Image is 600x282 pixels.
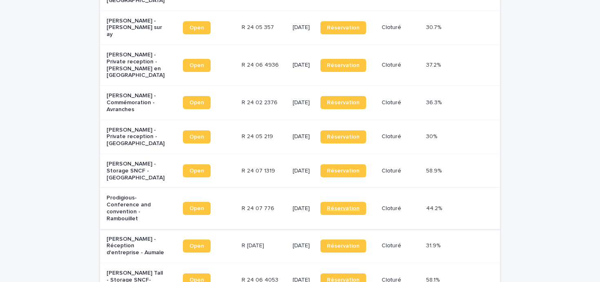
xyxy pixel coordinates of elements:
[100,86,500,120] tr: [PERSON_NAME] - Commémoration - AvranchesOpenR 24 02 2376R 24 02 2376 [DATE]RéservationCloturé36....
[100,11,500,45] tr: [PERSON_NAME] - [PERSON_NAME] sur ayOpenR 24 05 357R 24 05 357 [DATE]RéservationCloturé30.7%30.7%
[327,134,360,140] span: Réservation
[426,241,442,249] p: 31.9%
[320,164,366,177] a: Réservation
[320,96,366,109] a: Réservation
[107,236,165,256] p: [PERSON_NAME] - Réception d'entreprise - Aumale
[107,161,165,181] p: [PERSON_NAME] - Storage SNCF - [GEOGRAPHIC_DATA]
[382,242,420,249] p: Cloturé
[189,25,204,31] span: Open
[382,205,420,212] p: Cloturé
[293,205,314,212] p: [DATE]
[183,239,211,253] a: Open
[107,18,165,38] p: [PERSON_NAME] - [PERSON_NAME] sur ay
[320,59,366,72] a: Réservation
[426,22,443,31] p: 30.7%
[183,21,211,34] a: Open
[320,202,366,215] a: Réservation
[189,206,204,211] span: Open
[107,195,165,222] p: Prodigious- Conference and convention - Rambouillet
[189,243,204,249] span: Open
[107,92,165,113] p: [PERSON_NAME] - Commémoration - Avranches
[320,239,366,253] a: Réservation
[293,133,314,140] p: [DATE]
[242,241,266,249] p: R [DATE]
[382,168,420,175] p: Cloturé
[382,99,420,106] p: Cloturé
[426,60,442,69] p: 37.2%
[327,206,360,211] span: Réservation
[293,99,314,106] p: [DATE]
[293,242,314,249] p: [DATE]
[242,22,276,31] p: R 24 05 357
[183,202,211,215] a: Open
[293,24,314,31] p: [DATE]
[327,243,360,249] span: Réservation
[320,130,366,143] a: Réservation
[107,127,165,147] p: [PERSON_NAME] - Private reception - [GEOGRAPHIC_DATA]
[242,132,275,140] p: R 24 05 219
[293,168,314,175] p: [DATE]
[107,51,165,79] p: [PERSON_NAME] - Private reception - [PERSON_NAME] en [GEOGRAPHIC_DATA]
[242,98,279,106] p: R 24 02 2376
[189,100,204,105] span: Open
[100,229,500,263] tr: [PERSON_NAME] - Réception d'entreprise - AumaleOpenR [DATE]R [DATE] [DATE]RéservationCloturé31.9%...
[426,204,444,212] p: 44.2%
[242,204,276,212] p: R 24 07 776
[242,166,277,175] p: R 24 07 1319
[183,130,211,143] a: Open
[100,120,500,154] tr: [PERSON_NAME] - Private reception - [GEOGRAPHIC_DATA]OpenR 24 05 219R 24 05 219 [DATE]Réservation...
[242,60,280,69] p: R 24 06 4936
[189,168,204,174] span: Open
[183,164,211,177] a: Open
[189,134,204,140] span: Open
[327,100,360,105] span: Réservation
[426,132,439,140] p: 30%
[327,168,360,174] span: Réservation
[426,166,443,175] p: 58.9%
[327,25,360,31] span: Réservation
[100,188,500,229] tr: Prodigious- Conference and convention - RambouilletOpenR 24 07 776R 24 07 776 [DATE]RéservationCl...
[382,62,420,69] p: Cloturé
[320,21,366,34] a: Réservation
[100,45,500,85] tr: [PERSON_NAME] - Private reception - [PERSON_NAME] en [GEOGRAPHIC_DATA]OpenR 24 06 4936R 24 06 493...
[100,154,500,188] tr: [PERSON_NAME] - Storage SNCF - [GEOGRAPHIC_DATA]OpenR 24 07 1319R 24 07 1319 [DATE]RéservationClo...
[382,133,420,140] p: Cloturé
[327,63,360,68] span: Réservation
[183,59,211,72] a: Open
[382,24,420,31] p: Cloturé
[293,62,314,69] p: [DATE]
[183,96,211,109] a: Open
[426,98,443,106] p: 36.3%
[189,63,204,68] span: Open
